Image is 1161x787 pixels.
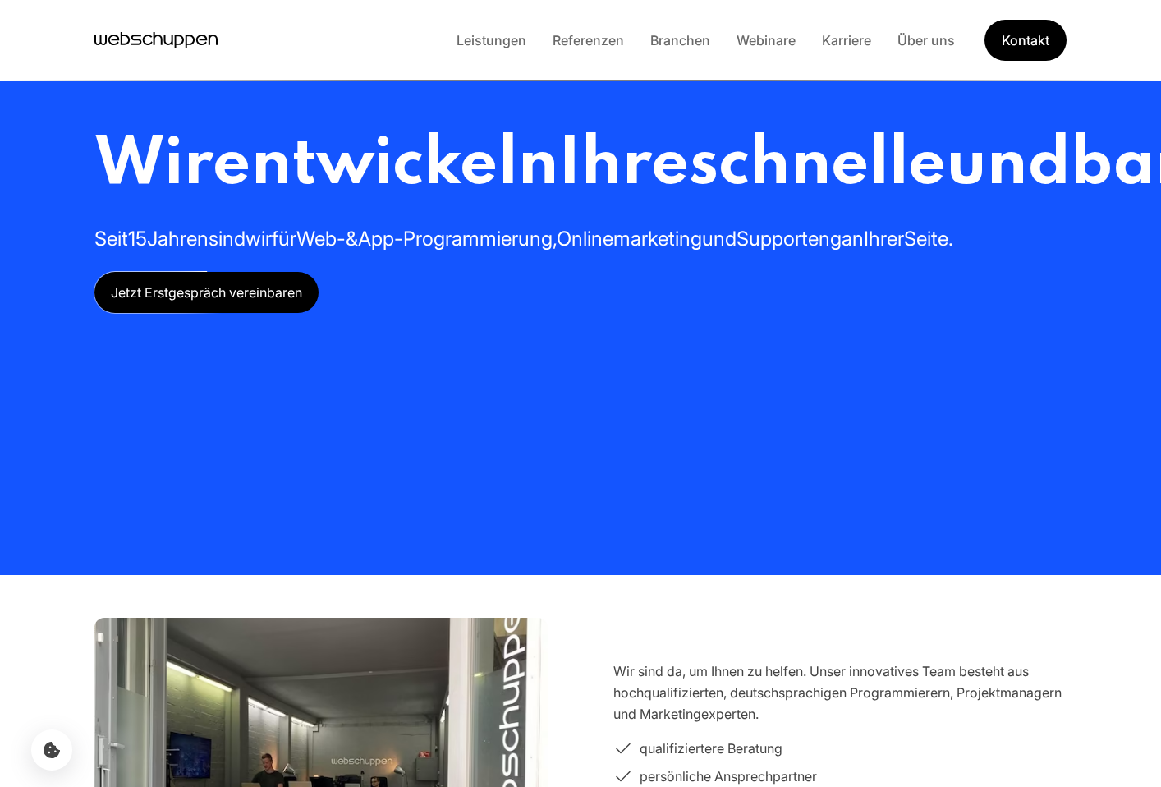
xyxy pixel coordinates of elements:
span: wir [246,227,272,251]
span: und [702,227,737,251]
a: Über uns [884,32,968,48]
a: Get Started [984,20,1067,61]
span: & [346,227,358,251]
span: an [842,227,864,251]
span: schnelle [689,132,946,199]
span: Seit [94,227,128,251]
a: Hauptseite besuchen [94,28,218,53]
a: Jetzt Erstgespräch vereinbaren [94,272,319,313]
span: App-Programmierung, [358,227,557,251]
span: qualifiziertere Beratung [640,738,782,759]
a: Referenzen [539,32,637,48]
a: Leistungen [443,32,539,48]
a: Branchen [637,32,723,48]
p: Wir sind da, um Ihnen zu helfen. Unser innovatives Team besteht aus hochqualifizierten, deutschsp... [613,660,1067,725]
span: Wir [94,132,213,199]
span: Web- [296,227,346,251]
span: Support [737,227,808,251]
span: 15 [128,227,147,251]
span: für [272,227,296,251]
span: Ihre [558,132,689,199]
span: entwickeln [213,132,558,199]
span: Ihrer [864,227,904,251]
span: persönliche Ansprechpartner [640,766,817,787]
span: Jahren [147,227,209,251]
span: sind [209,227,246,251]
span: eng [808,227,842,251]
span: Onlinemarketing [557,227,702,251]
a: Karriere [809,32,884,48]
span: und [946,132,1070,199]
button: Cookie-Einstellungen öffnen [31,729,72,771]
a: Webinare [723,32,809,48]
span: Seite. [904,227,953,251]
